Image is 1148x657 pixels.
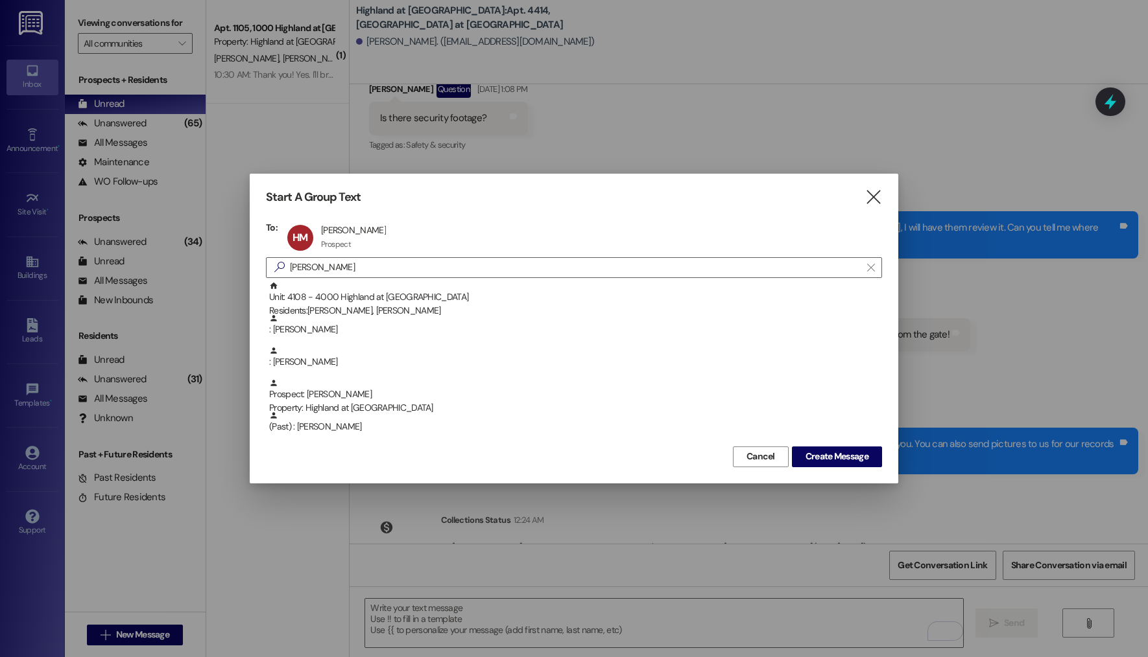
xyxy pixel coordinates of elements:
[269,314,882,336] div: : [PERSON_NAME]
[321,239,351,249] div: Prospect
[867,262,874,273] i: 
[266,281,882,314] div: Unit: 4108 - 4000 Highland at [GEOGRAPHIC_DATA]Residents:[PERSON_NAME], [PERSON_NAME]
[865,190,882,204] i: 
[733,446,789,467] button: Cancel
[747,450,775,463] span: Cancel
[269,260,290,274] i: 
[266,314,882,346] div: : [PERSON_NAME]
[293,231,307,244] span: HM
[266,378,882,411] div: Prospect: [PERSON_NAME]Property: Highland at [GEOGRAPHIC_DATA]
[266,190,361,205] h3: Start A Group Text
[321,224,386,236] div: [PERSON_NAME]
[792,446,882,467] button: Create Message
[269,401,882,415] div: Property: Highland at [GEOGRAPHIC_DATA]
[861,258,881,277] button: Clear text
[266,346,882,378] div: : [PERSON_NAME]
[806,450,868,463] span: Create Message
[269,346,882,369] div: : [PERSON_NAME]
[269,411,882,433] div: (Past) : [PERSON_NAME]
[266,222,278,233] h3: To:
[290,259,861,277] input: Search for any contact or apartment
[269,281,882,318] div: Unit: 4108 - 4000 Highland at [GEOGRAPHIC_DATA]
[269,378,882,415] div: Prospect: [PERSON_NAME]
[266,411,882,443] div: (Past) : [PERSON_NAME]
[269,304,882,317] div: Residents: [PERSON_NAME], [PERSON_NAME]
